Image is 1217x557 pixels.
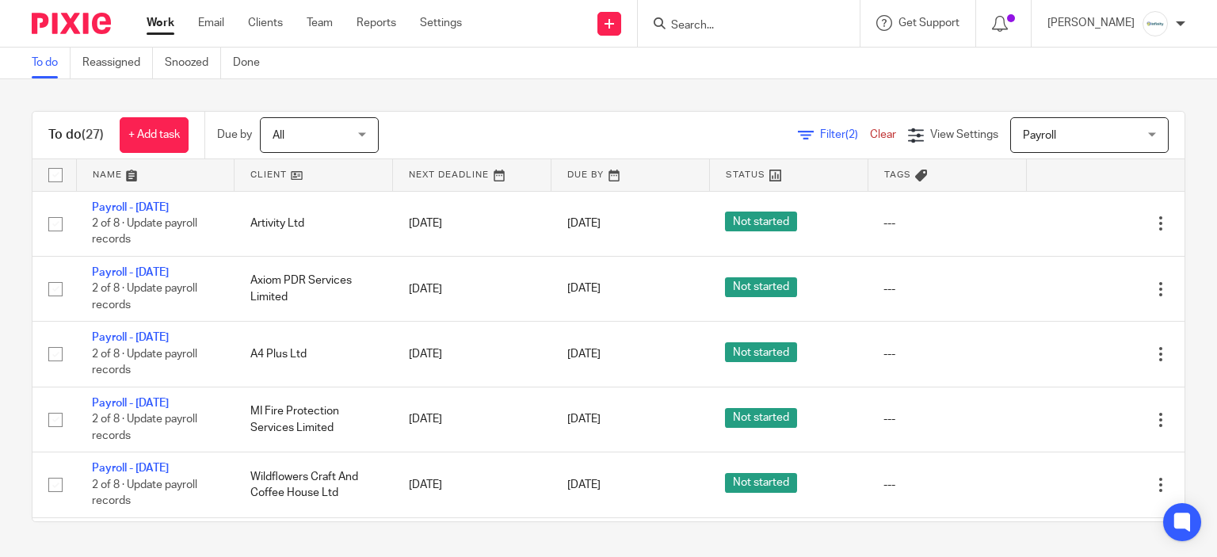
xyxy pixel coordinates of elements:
span: Filter [820,129,870,140]
td: [DATE] [393,452,551,517]
img: Pixie [32,13,111,34]
span: Not started [725,473,797,493]
td: Wildflowers Craft And Coffee House Ltd [235,452,393,517]
div: --- [883,477,1010,493]
td: [DATE] [393,191,551,256]
td: MI Fire Protection Services Limited [235,387,393,452]
span: [DATE] [567,284,601,295]
span: [DATE] [567,349,601,360]
span: [DATE] [567,218,601,229]
a: Payroll - [DATE] [92,398,169,409]
td: Artivity Ltd [235,191,393,256]
span: All [273,130,284,141]
a: Payroll - [DATE] [92,332,169,343]
a: Payroll - [DATE] [92,267,169,278]
span: View Settings [930,129,998,140]
a: To do [32,48,71,78]
div: --- [883,216,1010,231]
a: Snoozed [165,48,221,78]
td: [DATE] [393,387,551,452]
a: Email [198,15,224,31]
a: Settings [420,15,462,31]
span: (2) [845,129,858,140]
h1: To do [48,127,104,143]
span: [DATE] [567,479,601,490]
a: Team [307,15,333,31]
span: Not started [725,212,797,231]
a: Work [147,15,174,31]
img: Infinity%20Logo%20with%20Whitespace%20.png [1143,11,1168,36]
span: 2 of 8 · Update payroll records [92,479,197,507]
a: Done [233,48,272,78]
a: Reports [357,15,396,31]
p: [PERSON_NAME] [1047,15,1135,31]
div: --- [883,346,1010,362]
td: Axiom PDR Services Limited [235,256,393,321]
span: Get Support [898,17,959,29]
span: 2 of 8 · Update payroll records [92,414,197,441]
td: [DATE] [393,322,551,387]
span: Not started [725,277,797,297]
a: Reassigned [82,48,153,78]
span: 2 of 8 · Update payroll records [92,284,197,311]
span: 2 of 8 · Update payroll records [92,218,197,246]
span: [DATE] [567,414,601,425]
span: Not started [725,342,797,362]
td: A4 Plus Ltd [235,322,393,387]
a: Clear [870,129,896,140]
a: Payroll - [DATE] [92,202,169,213]
p: Due by [217,127,252,143]
a: Clients [248,15,283,31]
a: + Add task [120,117,189,153]
span: Tags [884,170,911,179]
span: 2 of 8 · Update payroll records [92,349,197,376]
a: Payroll - [DATE] [92,463,169,474]
div: --- [883,281,1010,297]
td: [DATE] [393,256,551,321]
div: --- [883,411,1010,427]
input: Search [670,19,812,33]
span: (27) [82,128,104,141]
span: Payroll [1023,130,1056,141]
span: Not started [725,408,797,428]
